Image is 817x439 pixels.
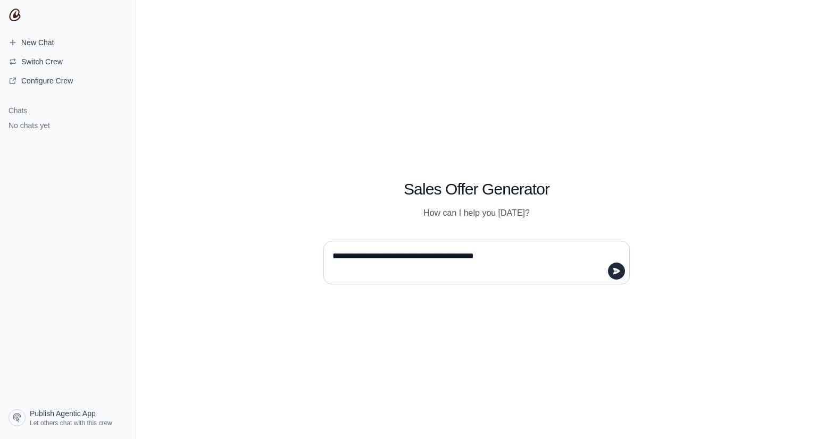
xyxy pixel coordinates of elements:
[4,53,131,70] button: Switch Crew
[30,419,112,427] span: Let others chat with this crew
[764,388,817,439] iframe: Chat Widget
[21,37,54,48] span: New Chat
[30,408,96,419] span: Publish Agentic App
[323,207,630,219] p: How can I help you [DATE]?
[21,56,63,67] span: Switch Crew
[21,75,73,86] span: Configure Crew
[323,180,630,199] h1: Sales Offer Generator
[4,72,131,89] a: Configure Crew
[9,9,21,21] img: CrewAI Logo
[4,34,131,51] a: New Chat
[4,405,131,430] a: Publish Agentic App Let others chat with this crew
